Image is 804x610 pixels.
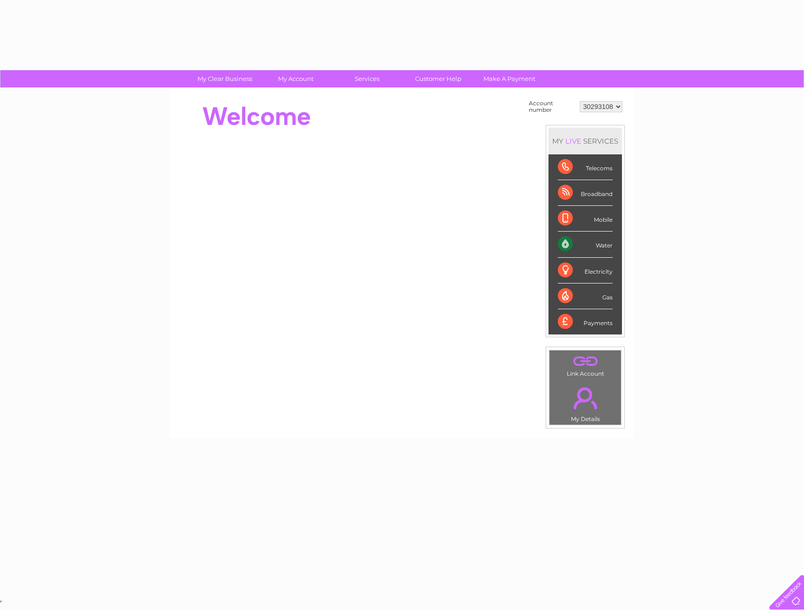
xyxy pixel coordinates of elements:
div: Telecoms [558,154,613,180]
div: Mobile [558,206,613,232]
a: . [552,353,619,369]
td: Link Account [549,350,621,379]
a: Make A Payment [471,70,548,87]
div: Water [558,232,613,257]
a: . [552,382,619,414]
div: Broadband [558,180,613,206]
div: Electricity [558,258,613,283]
a: Customer Help [400,70,477,87]
a: Services [329,70,406,87]
div: Payments [558,309,613,334]
td: My Details [549,379,621,425]
a: My Account [257,70,335,87]
a: My Clear Business [186,70,263,87]
td: Account number [526,98,577,116]
div: Gas [558,283,613,309]
div: MY SERVICES [548,128,622,154]
div: LIVE [563,137,583,145]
